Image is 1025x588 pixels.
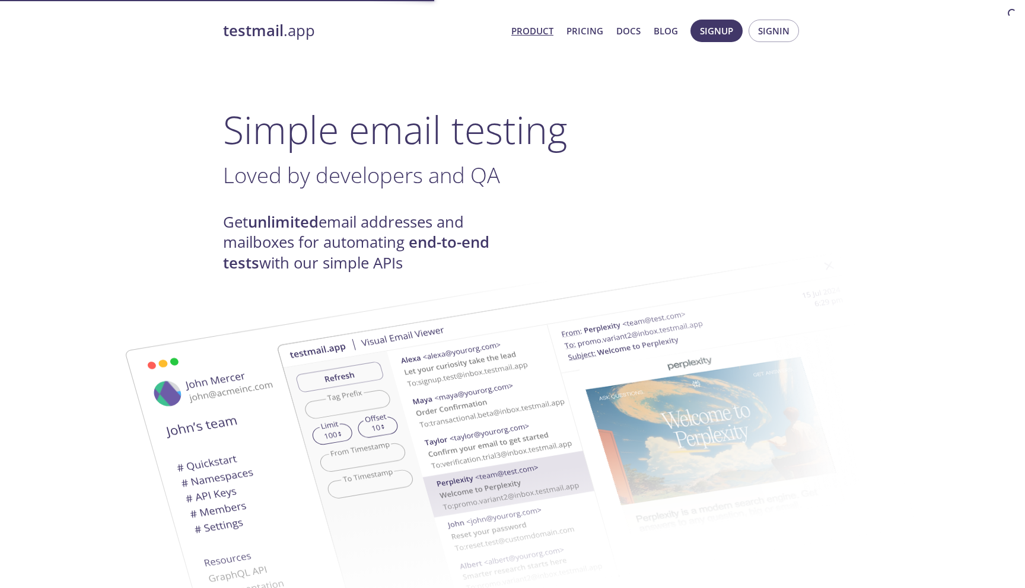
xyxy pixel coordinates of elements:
[511,23,553,39] a: Product
[566,23,603,39] a: Pricing
[749,20,799,42] button: Signin
[690,20,743,42] button: Signup
[248,212,319,232] strong: unlimited
[700,23,733,39] span: Signup
[223,232,489,273] strong: end-to-end tests
[223,20,284,41] strong: testmail
[223,107,802,152] h1: Simple email testing
[223,21,502,41] a: testmail.app
[616,23,641,39] a: Docs
[223,160,500,190] span: Loved by developers and QA
[223,212,512,273] h4: Get email addresses and mailboxes for automating with our simple APIs
[654,23,678,39] a: Blog
[758,23,790,39] span: Signin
